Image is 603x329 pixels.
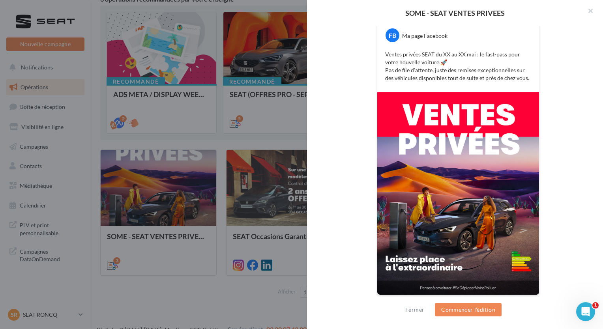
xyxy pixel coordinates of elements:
[402,305,427,314] button: Fermer
[377,295,539,305] div: La prévisualisation est non-contractuelle
[402,32,448,40] div: Ma page Facebook
[435,303,502,316] button: Commencer l'édition
[576,302,595,321] iframe: Intercom live chat
[592,302,599,308] span: 1
[386,28,399,42] div: FB
[385,50,531,82] p: Ventes privées SEAT du XX au XX mai : le fast-pass pour votre nouvelle voiture.🚀 Pas de file d’at...
[320,9,590,17] div: SOME - SEAT VENTES PRIVEES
